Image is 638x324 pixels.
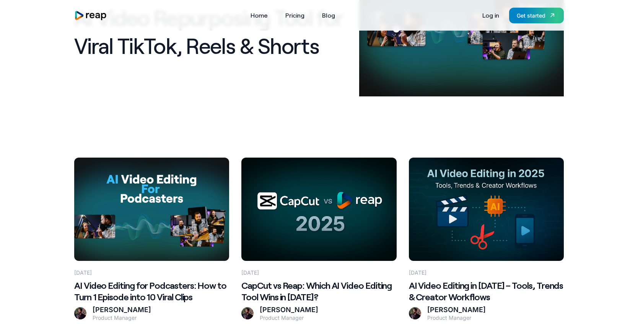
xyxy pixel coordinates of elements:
a: home [74,10,107,21]
a: Home [247,9,272,21]
a: [DATE]CapCut vs Reap: Which AI Video Editing Tool Wins in [DATE]?[PERSON_NAME]Product Manager [241,158,396,321]
h2: AI Video Editing in [DATE] – Tools, Trends & Creator Workflows [409,280,564,303]
div: Product Manager [260,314,318,321]
div: [PERSON_NAME] [427,306,486,314]
div: [PERSON_NAME] [260,306,318,314]
a: Log in [478,9,503,21]
h2: AI Video Editing for Podcasters: How to Turn 1 Episode into 10 Viral Clips [74,280,229,303]
h1: AI Video Repurposing Tool for Viral TikTok, Reels & Shorts [74,4,350,60]
a: Get started [509,8,564,23]
div: Product Manager [427,314,486,321]
div: [DATE] [74,261,92,277]
a: Pricing [282,9,308,21]
a: [DATE]AI Video Editing in [DATE] – Tools, Trends & Creator Workflows[PERSON_NAME]Product Manager [409,158,564,321]
a: [DATE]AI Video Editing for Podcasters: How to Turn 1 Episode into 10 Viral Clips[PERSON_NAME]Prod... [74,158,229,321]
a: Blog [318,9,339,21]
div: Get started [517,11,545,20]
div: [PERSON_NAME] [93,306,151,314]
div: [DATE] [241,261,259,277]
img: reap logo [74,10,107,21]
h2: CapCut vs Reap: Which AI Video Editing Tool Wins in [DATE]? [241,280,396,303]
div: [DATE] [409,261,426,277]
div: Product Manager [93,314,151,321]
